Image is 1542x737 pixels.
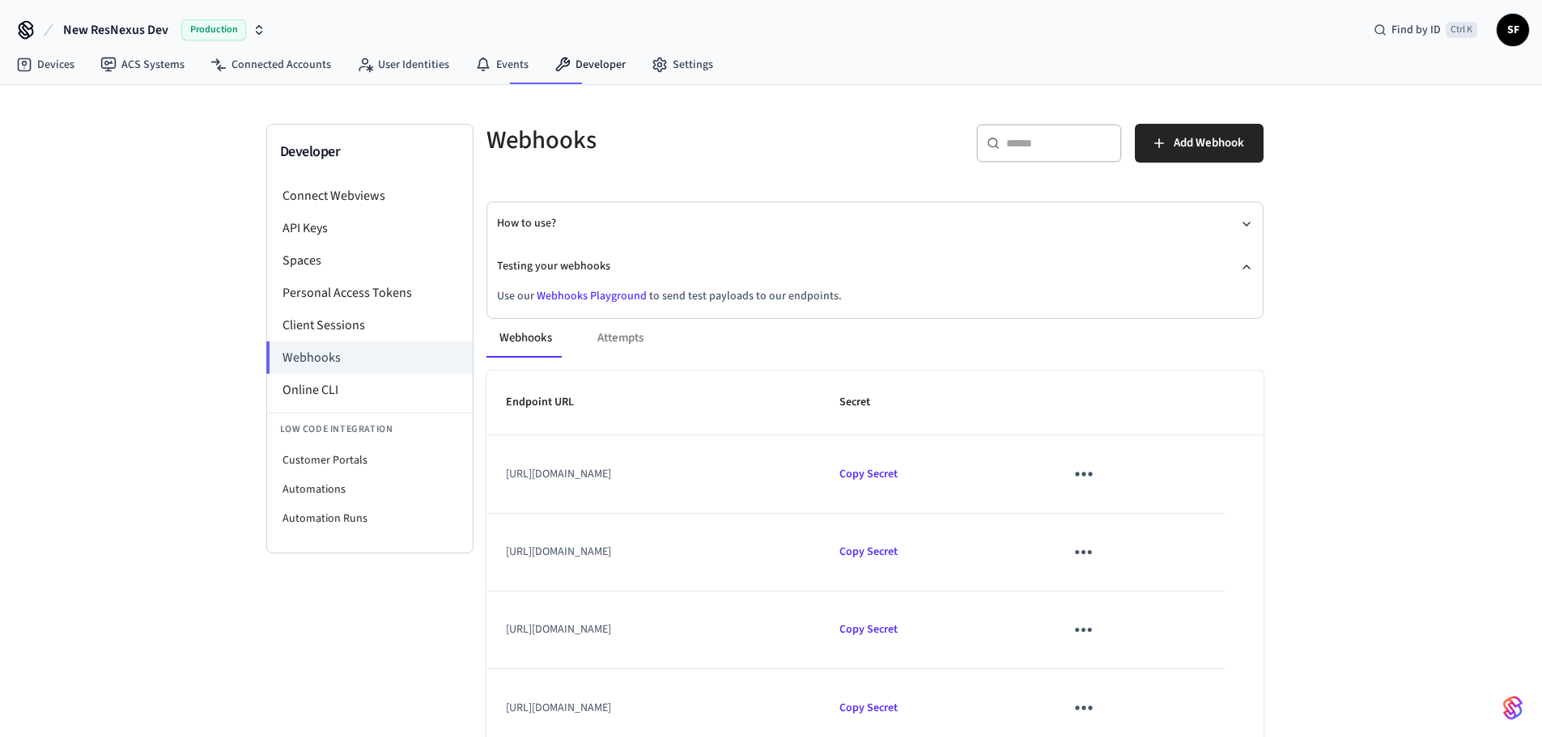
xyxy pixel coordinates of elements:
[639,50,726,79] a: Settings
[839,544,898,560] span: Copied!
[497,288,1253,305] p: Use our to send test payloads to our endpoints.
[267,413,473,446] li: Low Code Integration
[497,202,1253,245] button: How to use?
[267,374,473,406] li: Online CLI
[63,20,168,40] span: New ResNexus Dev
[497,245,1253,288] button: Testing your webhooks
[486,319,1264,358] div: ant example
[506,390,595,415] span: Endpoint URL
[537,288,647,304] a: Webhooks Playground
[267,277,473,309] li: Personal Access Tokens
[1391,22,1441,38] span: Find by ID
[486,591,821,669] td: [URL][DOMAIN_NAME]
[280,141,460,163] h3: Developer
[839,390,891,415] span: Secret
[267,180,473,212] li: Connect Webviews
[267,504,473,533] li: Automation Runs
[87,50,198,79] a: ACS Systems
[1503,695,1523,721] img: SeamLogoGradient.69752ec5.svg
[462,50,542,79] a: Events
[1361,15,1490,44] div: Find by IDCtrl K
[267,212,473,244] li: API Keys
[486,435,821,513] td: [URL][DOMAIN_NAME]
[486,514,821,591] td: [URL][DOMAIN_NAME]
[198,50,344,79] a: Connected Accounts
[267,244,473,277] li: Spaces
[839,700,898,716] span: Copied!
[1446,22,1477,38] span: Ctrl K
[1497,14,1529,46] button: SF
[181,19,246,40] span: Production
[267,309,473,341] li: Client Sessions
[486,124,865,157] h5: Webhooks
[267,475,473,504] li: Automations
[542,50,639,79] a: Developer
[839,466,898,482] span: Copied!
[344,50,462,79] a: User Identities
[267,446,473,475] li: Customer Portals
[3,50,87,79] a: Devices
[1174,133,1244,154] span: Add Webhook
[1135,124,1264,163] button: Add Webhook
[839,621,898,637] span: Copied!
[266,341,473,374] li: Webhooks
[497,288,1253,318] div: Testing your webhooks
[1498,15,1527,44] span: SF
[486,319,565,358] button: Webhooks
